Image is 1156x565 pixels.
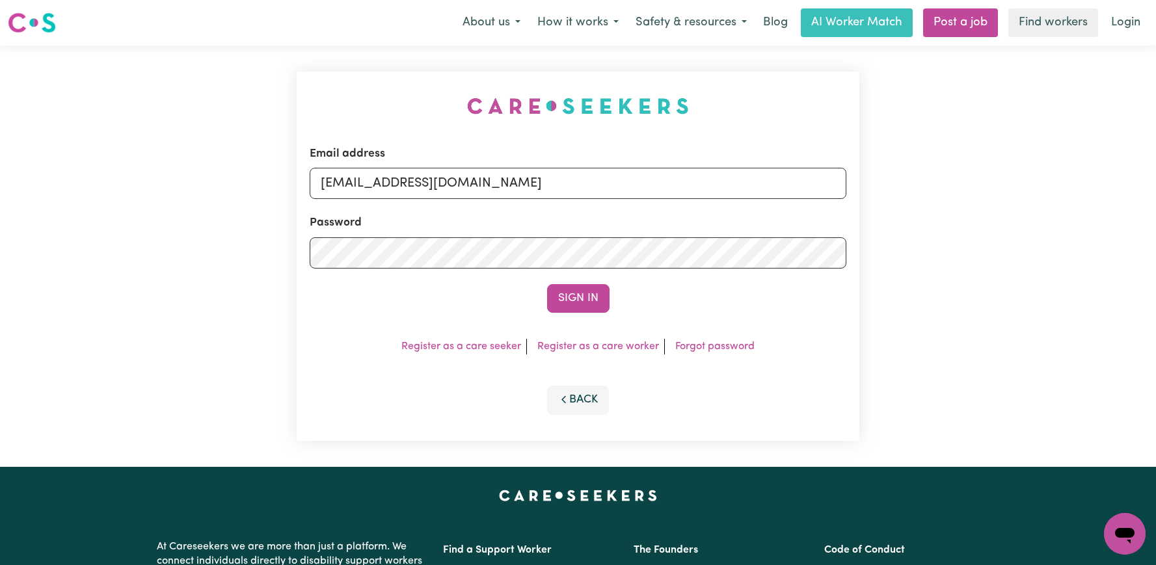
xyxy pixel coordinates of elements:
[529,9,627,36] button: How it works
[537,341,659,352] a: Register as a care worker
[499,490,657,501] a: Careseekers home page
[310,215,362,231] label: Password
[675,341,755,352] a: Forgot password
[1104,513,1146,555] iframe: Button to launch messaging window
[1103,8,1148,37] a: Login
[401,341,521,352] a: Register as a care seeker
[824,545,905,555] a: Code of Conduct
[310,146,385,163] label: Email address
[627,9,755,36] button: Safety & resources
[755,8,796,37] a: Blog
[8,11,56,34] img: Careseekers logo
[310,168,846,199] input: Email address
[1008,8,1098,37] a: Find workers
[634,545,698,555] a: The Founders
[8,8,56,38] a: Careseekers logo
[547,284,610,313] button: Sign In
[801,8,913,37] a: AI Worker Match
[923,8,998,37] a: Post a job
[547,386,610,414] button: Back
[454,9,529,36] button: About us
[443,545,552,555] a: Find a Support Worker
